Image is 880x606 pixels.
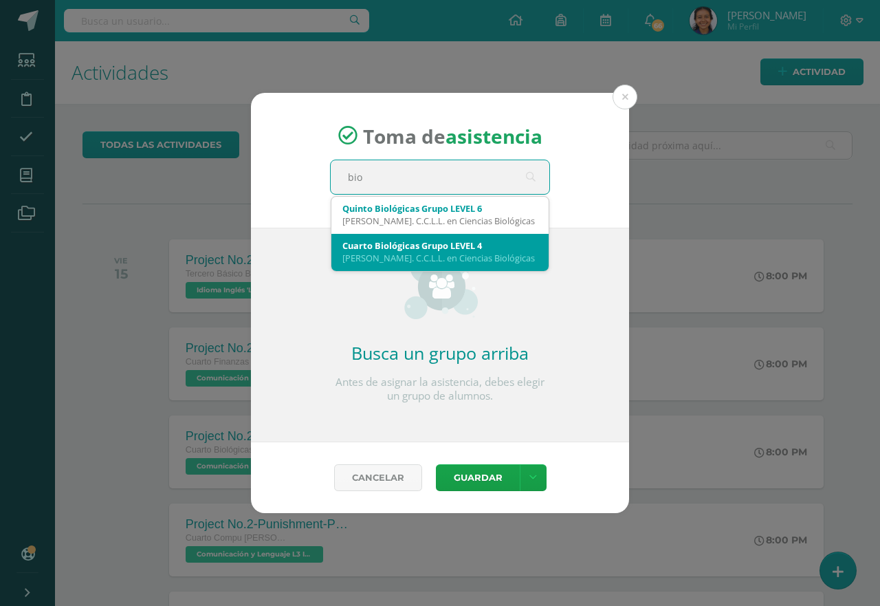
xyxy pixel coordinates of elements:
[445,122,542,149] strong: asistencia
[331,160,549,194] input: Busca un grado o sección aquí...
[436,464,520,491] button: Guardar
[403,250,478,319] img: groups_small.png
[330,376,550,403] p: Antes de asignar la asistencia, debes elegir un grupo de alumnos.
[613,85,637,109] button: Close (Esc)
[342,239,538,252] div: Cuarto Biológicas Grupo LEVEL 4
[342,252,538,264] div: [PERSON_NAME]. C.C.L.L. en Ciencias Biológicas
[330,341,550,365] h2: Busca un grupo arriba
[342,215,538,227] div: [PERSON_NAME]. C.C.L.L. en Ciencias Biológicas
[342,202,538,215] div: Quinto Biológicas Grupo LEVEL 6
[363,122,542,149] span: Toma de
[334,464,422,491] a: Cancelar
